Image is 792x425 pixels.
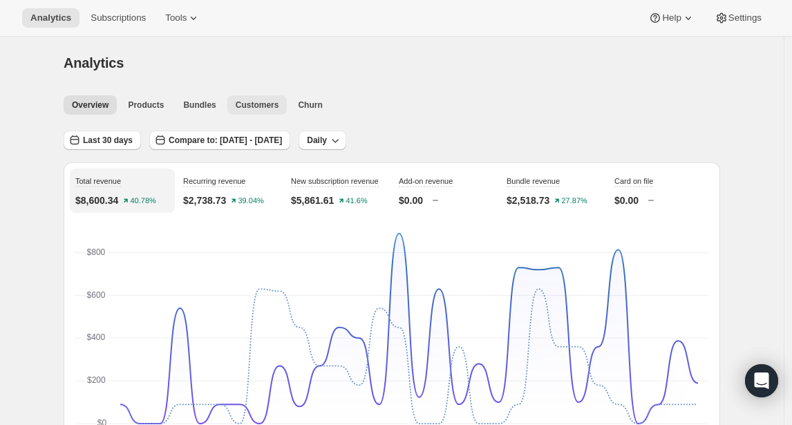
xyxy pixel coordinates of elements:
span: Churn [298,100,322,111]
span: Compare to: [DATE] - [DATE] [169,135,282,146]
p: $2,518.73 [507,193,549,207]
span: Tools [165,12,187,23]
text: 27.87% [562,197,588,205]
button: Help [640,8,703,28]
button: Settings [706,8,770,28]
p: $8,600.34 [75,193,118,207]
button: Analytics [22,8,79,28]
span: Help [662,12,681,23]
span: Card on file [614,177,653,185]
p: $0.00 [614,193,639,207]
button: Subscriptions [82,8,154,28]
text: 41.6% [346,197,368,205]
span: Recurring revenue [183,177,246,185]
span: Last 30 days [83,135,133,146]
button: Last 30 days [64,131,141,150]
button: Compare to: [DATE] - [DATE] [149,131,290,150]
text: $400 [87,332,106,342]
p: $5,861.61 [291,193,334,207]
span: Subscriptions [91,12,146,23]
span: Bundle revenue [507,177,560,185]
span: Daily [307,135,327,146]
button: Daily [299,131,346,150]
span: Add-on revenue [399,177,453,185]
span: Total revenue [75,177,121,185]
p: $2,738.73 [183,193,226,207]
span: Products [128,100,164,111]
text: 39.04% [238,197,265,205]
div: Open Intercom Messenger [745,364,778,397]
text: $800 [87,247,106,257]
span: New subscription revenue [291,177,379,185]
text: $600 [87,290,106,300]
button: Tools [157,8,209,28]
span: Customers [236,100,279,111]
span: Bundles [183,100,216,111]
span: Overview [72,100,109,111]
text: 40.78% [131,197,157,205]
p: $0.00 [399,193,423,207]
text: $200 [87,375,106,385]
span: Analytics [64,55,124,70]
span: Settings [728,12,762,23]
span: Analytics [30,12,71,23]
